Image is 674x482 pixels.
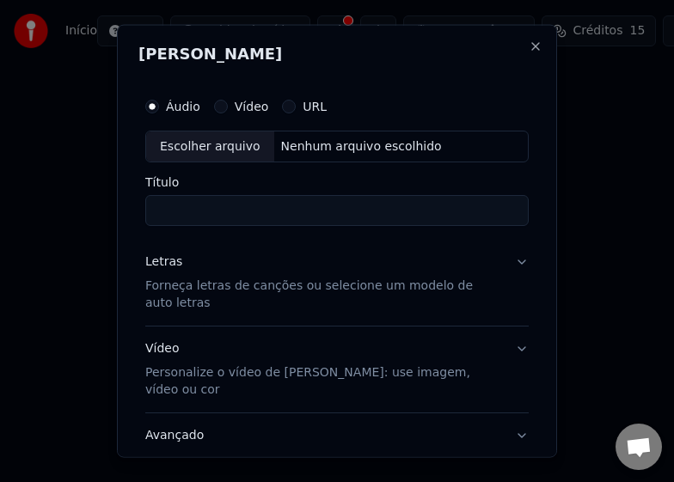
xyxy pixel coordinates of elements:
[274,137,449,155] div: Nenhum arquivo escolhido
[145,413,529,458] button: Avançado
[146,131,274,162] div: Escolher arquivo
[235,100,269,112] label: Vídeo
[145,278,501,312] p: Forneça letras de canções ou selecione um modelo de auto letras
[145,240,529,326] button: LetrasForneça letras de canções ou selecione um modelo de auto letras
[166,100,200,112] label: Áudio
[138,46,536,61] h2: [PERSON_NAME]
[145,253,182,271] div: Letras
[145,326,529,412] button: VídeoPersonalize o vídeo de [PERSON_NAME]: use imagem, vídeo ou cor
[145,176,529,188] label: Título
[145,340,501,399] div: Vídeo
[303,100,327,112] label: URL
[145,364,501,399] p: Personalize o vídeo de [PERSON_NAME]: use imagem, vídeo ou cor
